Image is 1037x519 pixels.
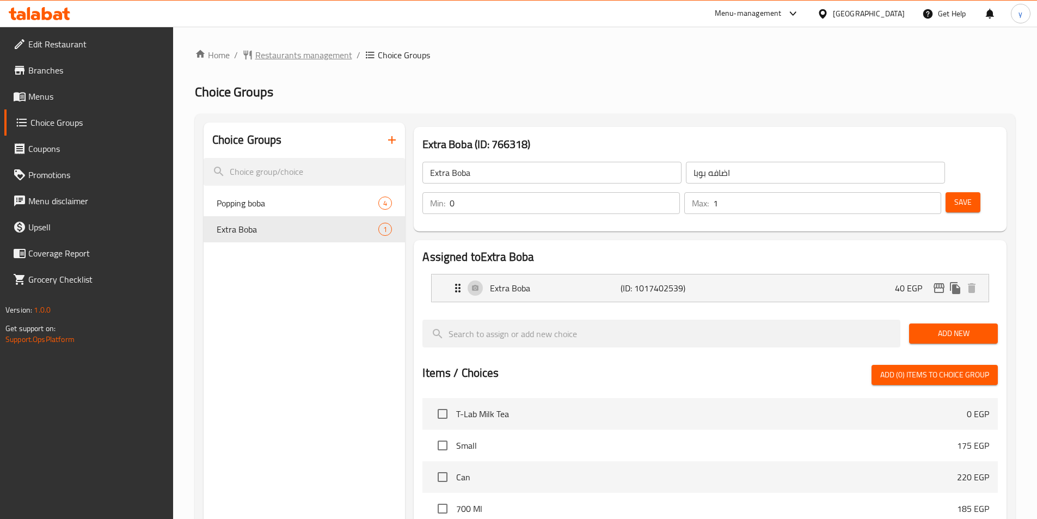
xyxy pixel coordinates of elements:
span: Can [456,471,957,484]
a: Edit Restaurant [4,31,173,57]
a: Branches [4,57,173,83]
span: y [1018,8,1022,20]
button: Add New [909,323,998,344]
span: Add New [918,327,989,340]
button: Add (0) items to choice group [872,365,998,385]
span: Choice Groups [378,48,430,62]
span: Edit Restaurant [28,38,164,51]
a: Support.OpsPlatform [5,332,75,346]
nav: breadcrumb [195,48,1015,62]
a: Restaurants management [242,48,352,62]
span: 1.0.0 [34,303,51,317]
p: 220 EGP [957,471,989,484]
h3: Extra Boba (ID: 766318) [422,136,998,153]
span: Coverage Report [28,247,164,260]
p: 185 EGP [957,502,989,515]
div: Popping boba4 [204,190,406,216]
a: Menu disclaimer [4,188,173,214]
input: search [204,158,406,186]
button: Save [946,192,980,212]
span: 700 Ml [456,502,957,515]
a: Home [195,48,230,62]
a: Menus [4,83,173,109]
p: (ID: 1017402539) [621,282,708,295]
span: Small [456,439,957,452]
p: 0 EGP [967,407,989,420]
li: Expand [422,270,998,307]
a: Choice Groups [4,109,173,136]
span: Select choice [431,402,454,425]
div: Choices [378,197,392,210]
span: T-Lab Milk Tea [456,407,967,420]
span: Add (0) items to choice group [880,368,989,382]
span: Choice Groups [30,116,164,129]
h2: Items / Choices [422,365,499,381]
span: Menus [28,90,164,103]
span: Select choice [431,466,454,489]
li: / [357,48,360,62]
span: 4 [379,198,391,209]
a: Grocery Checklist [4,266,173,292]
span: Get support on: [5,321,56,335]
div: Choices [378,223,392,236]
p: Max: [692,197,709,210]
span: Version: [5,303,32,317]
span: Upsell [28,221,164,234]
button: duplicate [947,280,964,296]
span: Grocery Checklist [28,273,164,286]
button: delete [964,280,980,296]
p: 40 EGP [895,282,931,295]
span: Save [954,196,972,209]
a: Promotions [4,162,173,188]
span: Choice Groups [195,80,273,104]
span: 1 [379,224,391,235]
span: Extra Boba [217,223,379,236]
button: edit [931,280,947,296]
span: Promotions [28,168,164,181]
div: Expand [432,274,989,302]
p: Min: [430,197,445,210]
a: Coverage Report [4,240,173,266]
div: [GEOGRAPHIC_DATA] [833,8,905,20]
h2: Choice Groups [212,132,282,148]
div: Menu-management [715,7,782,20]
h2: Assigned to Extra Boba [422,249,998,265]
span: Popping boba [217,197,379,210]
p: Extra Boba [490,282,620,295]
input: search [422,320,900,347]
a: Upsell [4,214,173,240]
span: Select choice [431,434,454,457]
div: Extra Boba1 [204,216,406,242]
a: Coupons [4,136,173,162]
span: Restaurants management [255,48,352,62]
li: / [234,48,238,62]
p: 175 EGP [957,439,989,452]
span: Branches [28,64,164,77]
span: Coupons [28,142,164,155]
span: Menu disclaimer [28,194,164,207]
